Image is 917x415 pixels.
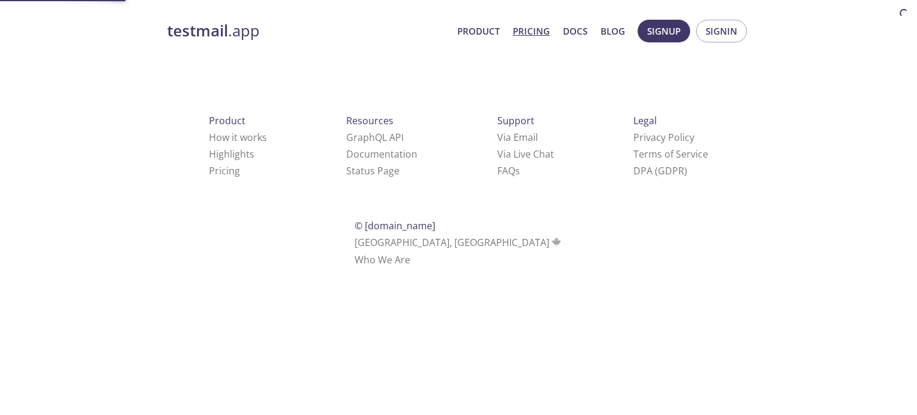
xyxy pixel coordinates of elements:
span: Signup [647,23,681,39]
strong: testmail [167,20,228,41]
a: Product [457,23,500,39]
span: Signin [706,23,737,39]
a: Via Email [497,131,538,144]
a: How it works [209,131,267,144]
a: Via Live Chat [497,147,554,161]
a: FAQ [497,164,520,177]
a: Who We Are [355,253,410,266]
a: Privacy Policy [633,131,694,144]
span: [GEOGRAPHIC_DATA], [GEOGRAPHIC_DATA] [355,236,563,249]
a: Blog [601,23,625,39]
a: Terms of Service [633,147,708,161]
span: Legal [633,114,657,127]
button: Signin [696,20,747,42]
span: Resources [346,114,393,127]
a: Documentation [346,147,417,161]
span: Product [209,114,245,127]
span: s [515,164,520,177]
button: Signup [638,20,690,42]
span: Support [497,114,534,127]
a: GraphQL API [346,131,404,144]
a: Docs [563,23,587,39]
a: Pricing [209,164,240,177]
a: DPA (GDPR) [633,164,687,177]
a: Pricing [513,23,550,39]
a: testmail.app [167,21,448,41]
a: Highlights [209,147,254,161]
span: © [DOMAIN_NAME] [355,219,435,232]
a: Status Page [346,164,399,177]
